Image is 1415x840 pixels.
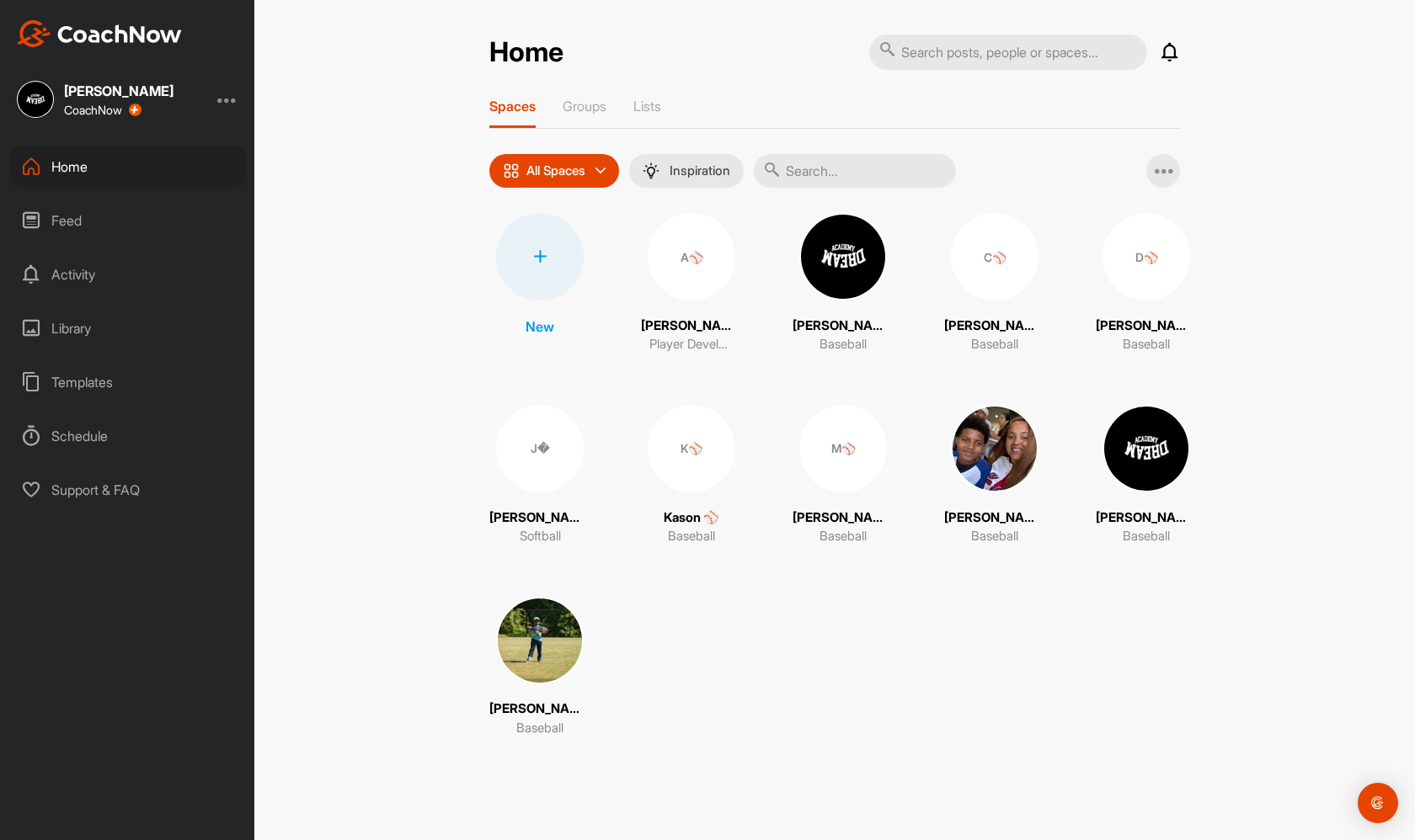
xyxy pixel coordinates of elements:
[944,316,1045,336] p: [PERSON_NAME] ⚾️
[9,415,247,457] div: Schedule
[489,508,590,528] p: [PERSON_NAME] 🥎
[670,164,730,178] p: Inspiration
[1096,508,1197,528] p: [PERSON_NAME] Bass ⚾️
[516,719,563,738] p: Baseball
[799,213,887,300] img: square_cf84641c1b0bf994328a87de70c6dd67.jpg
[643,162,659,179] img: menuIcon
[1096,405,1197,546] a: [PERSON_NAME] Bass ⚾️Baseball
[793,405,894,546] a: M⚾[PERSON_NAME] ⚾️Baseball
[1096,213,1197,354] a: D⚾[PERSON_NAME] BROS ⚾️Baseball
[9,469,247,511] div: Support & FAQ
[944,405,1045,546] a: [PERSON_NAME] Fam ⚾️🥎Baseball
[668,527,715,546] p: Baseball
[664,508,719,528] p: Kason ⚾️
[971,335,1018,354] p: Baseball
[754,154,956,188] input: Search...
[1358,783,1398,823] div: Open Intercom Messenger
[944,508,1045,528] p: [PERSON_NAME] Fam ⚾️🥎
[648,213,735,300] div: A⚾
[64,104,141,117] div: CoachNow
[520,527,561,546] p: Softball
[648,405,735,492] div: K⚾
[820,335,867,354] p: Baseball
[489,36,563,69] h2: Home
[526,164,585,178] p: All Spaces
[799,405,887,492] div: M⚾
[641,316,742,336] p: [PERSON_NAME] ⚾️
[526,316,554,337] p: New
[503,162,520,179] img: icon
[17,20,182,47] img: CoachNow
[489,98,536,114] p: Spaces
[17,81,54,118] img: square_cf84641c1b0bf994328a87de70c6dd67.jpg
[793,508,894,528] p: [PERSON_NAME] ⚾️
[869,35,1147,70] input: Search posts, people or spaces...
[1103,405,1190,492] img: square_cf84641c1b0bf994328a87de70c6dd67.jpg
[951,405,1039,492] img: square_80925577480a9fb246e6852976bbcdb3.jpg
[793,213,894,354] a: [PERSON_NAME]Baseball
[489,699,590,719] p: [PERSON_NAME]
[9,253,247,295] div: Activity
[951,213,1039,300] div: C⚾
[793,316,894,336] p: [PERSON_NAME]
[9,199,247,242] div: Feed
[9,361,247,403] div: Templates
[9,146,247,188] div: Home
[971,527,1018,546] p: Baseball
[944,213,1045,354] a: C⚾[PERSON_NAME] ⚾️Baseball
[649,335,734,354] p: Player Development
[496,405,584,492] div: J�
[641,405,742,546] a: K⚾Kason ⚾️Baseball
[820,527,867,546] p: Baseball
[496,597,584,684] img: square_fba498e573f94eeb1b69064ef57064da.jpg
[641,213,742,354] a: A⚾[PERSON_NAME] ⚾️Player Development
[563,98,606,114] p: Groups
[1123,335,1170,354] p: Baseball
[633,98,661,114] p: Lists
[1096,316,1197,336] p: [PERSON_NAME] BROS ⚾️
[64,84,174,98] div: [PERSON_NAME]
[1103,213,1190,300] div: D⚾
[489,597,590,738] a: [PERSON_NAME]Baseball
[489,405,590,546] a: J�[PERSON_NAME] 🥎Softball
[9,307,247,349] div: Library
[1123,527,1170,546] p: Baseball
